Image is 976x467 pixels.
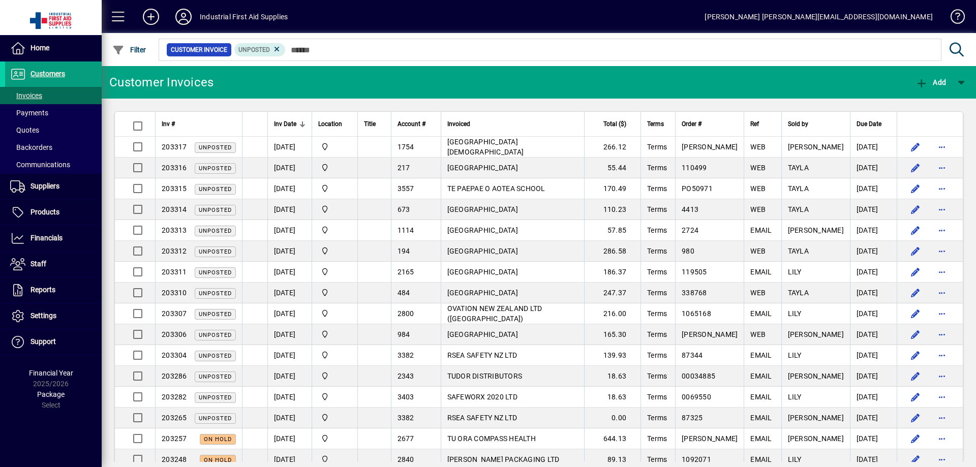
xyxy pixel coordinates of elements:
[705,9,933,25] div: [PERSON_NAME] [PERSON_NAME][EMAIL_ADDRESS][DOMAIN_NAME]
[591,118,635,130] div: Total ($)
[162,330,187,338] span: 203306
[162,118,175,130] span: Inv #
[199,415,232,422] span: Unposted
[682,414,703,422] span: 87325
[162,184,187,193] span: 203315
[37,390,65,398] span: Package
[850,324,897,345] td: [DATE]
[850,283,897,303] td: [DATE]
[788,351,802,359] span: LILY
[162,247,187,255] span: 203312
[750,118,759,130] span: Ref
[788,289,809,297] span: TAYLA
[398,351,414,359] span: 3382
[750,226,772,234] span: EMAIL
[682,330,738,338] span: [PERSON_NAME]
[398,247,410,255] span: 194
[584,303,640,324] td: 216.00
[162,118,236,130] div: Inv #
[199,394,232,401] span: Unposted
[647,247,667,255] span: Terms
[162,143,187,151] span: 203317
[447,351,517,359] span: RSEA SAFETY NZ LTD
[647,434,667,443] span: Terms
[934,389,950,405] button: More options
[682,247,694,255] span: 980
[584,158,640,178] td: 55.44
[162,309,187,318] span: 203307
[647,205,667,213] span: Terms
[10,143,52,151] span: Backorders
[267,345,312,366] td: [DATE]
[647,226,667,234] span: Terms
[162,434,187,443] span: 203257
[584,366,640,387] td: 18.63
[30,260,46,268] span: Staff
[647,184,667,193] span: Terms
[850,428,897,449] td: [DATE]
[907,430,924,447] button: Edit
[907,139,924,155] button: Edit
[682,393,711,401] span: 0069550
[398,205,410,213] span: 673
[112,46,146,54] span: Filter
[10,161,70,169] span: Communications
[907,201,924,217] button: Edit
[162,455,187,463] span: 203248
[788,164,809,172] span: TAYLA
[788,414,844,422] span: [PERSON_NAME]
[647,164,667,172] span: Terms
[5,200,102,225] a: Products
[267,137,312,158] td: [DATE]
[274,118,306,130] div: Inv Date
[934,347,950,363] button: More options
[109,74,213,90] div: Customer Invoices
[199,207,232,213] span: Unposted
[267,303,312,324] td: [DATE]
[30,337,56,346] span: Support
[398,455,414,463] span: 2840
[398,118,425,130] span: Account #
[584,345,640,366] td: 139.93
[603,118,626,130] span: Total ($)
[199,144,232,151] span: Unposted
[167,8,200,26] button: Profile
[934,222,950,238] button: More options
[398,118,435,130] div: Account #
[850,303,897,324] td: [DATE]
[788,434,844,443] span: [PERSON_NAME]
[934,285,950,301] button: More options
[788,226,844,234] span: [PERSON_NAME]
[788,118,808,130] span: Sold by
[850,220,897,241] td: [DATE]
[584,408,640,428] td: 0.00
[750,330,766,338] span: WEB
[934,201,950,217] button: More options
[162,289,187,297] span: 203310
[5,174,102,199] a: Suppliers
[10,91,42,100] span: Invoices
[647,289,667,297] span: Terms
[199,186,232,193] span: Unposted
[934,430,950,447] button: More options
[318,162,351,173] span: INDUSTRIAL FIRST AID SUPPLIES LTD
[162,351,187,359] span: 203304
[398,414,414,422] span: 3382
[788,184,809,193] span: TAYLA
[447,118,578,130] div: Invoiced
[447,414,517,422] span: RSEA SAFETY NZ LTD
[907,243,924,259] button: Edit
[788,268,802,276] span: LILY
[584,220,640,241] td: 57.85
[30,286,55,294] span: Reports
[267,428,312,449] td: [DATE]
[267,220,312,241] td: [DATE]
[447,226,518,234] span: [GEOGRAPHIC_DATA]
[647,372,667,380] span: Terms
[907,285,924,301] button: Edit
[584,262,640,283] td: 186.37
[199,290,232,297] span: Unposted
[162,393,187,401] span: 203282
[398,309,414,318] span: 2800
[162,414,187,422] span: 203265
